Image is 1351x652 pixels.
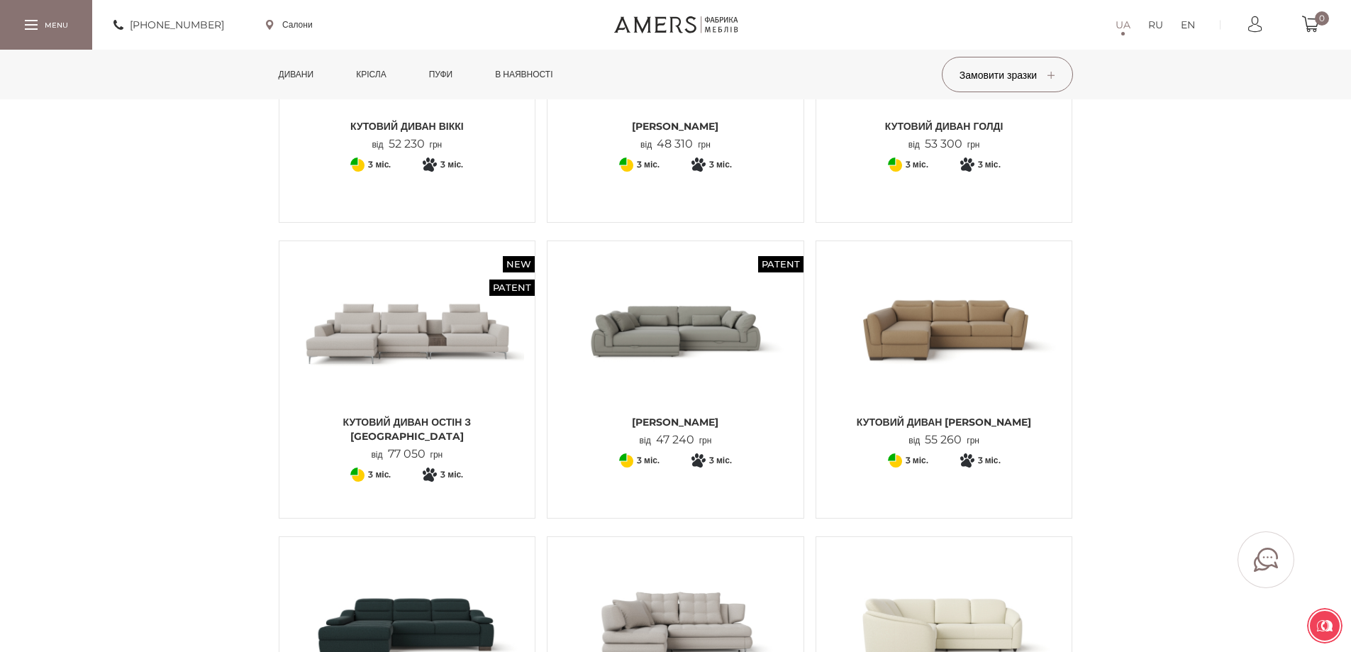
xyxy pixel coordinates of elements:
[637,156,660,173] span: 3 міс.
[637,452,660,469] span: 3 міс.
[368,156,391,173] span: 3 міс.
[920,433,967,446] span: 55 260
[558,415,793,429] span: [PERSON_NAME]
[558,252,793,447] a: Patent Кутовий Диван ДЖЕММА Кутовий Диван ДЖЕММА [PERSON_NAME] від47 240грн
[827,252,1062,447] a: Кутовий диван Софія Кутовий диван Софія Кутовий диван [PERSON_NAME] від55 260грн
[383,447,430,460] span: 77 050
[908,138,980,151] p: від грн
[960,69,1055,82] span: Замовити зразки
[827,119,1062,133] span: Кутовий диван ГОЛДІ
[290,415,525,443] span: Кутовий диван ОСТІН з [GEOGRAPHIC_DATA]
[908,433,979,447] p: від грн
[978,452,1001,469] span: 3 міс.
[418,50,464,99] a: Пуфи
[266,18,313,31] a: Салони
[709,156,732,173] span: 3 міс.
[640,138,711,151] p: від грн
[942,57,1073,92] button: Замовити зразки
[1315,11,1329,26] span: 0
[503,256,535,272] span: New
[484,50,563,99] a: в наявності
[440,466,463,483] span: 3 міс.
[440,156,463,173] span: 3 міс.
[372,138,442,151] p: від грн
[290,119,525,133] span: Кутовий диван ВІККІ
[368,466,391,483] span: 3 міс.
[384,137,430,150] span: 52 230
[345,50,396,99] a: Крісла
[758,256,804,272] span: Patent
[1148,16,1163,33] a: RU
[371,448,443,461] p: від грн
[558,119,793,133] span: [PERSON_NAME]
[290,252,525,461] a: New Patent Кутовий диван ОСТІН з тумбою Кутовий диван ОСТІН з тумбою Кутовий диван ОСТІН з [GEOGR...
[1181,16,1195,33] a: EN
[978,156,1001,173] span: 3 міс.
[709,452,732,469] span: 3 міс.
[906,156,928,173] span: 3 міс.
[640,433,712,447] p: від грн
[920,137,967,150] span: 53 300
[651,433,699,446] span: 47 240
[113,16,224,33] a: [PHONE_NUMBER]
[827,415,1062,429] span: Кутовий диван [PERSON_NAME]
[652,137,698,150] span: 48 310
[1116,16,1130,33] a: UA
[489,280,535,296] span: Patent
[268,50,325,99] a: Дивани
[906,452,928,469] span: 3 міс.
